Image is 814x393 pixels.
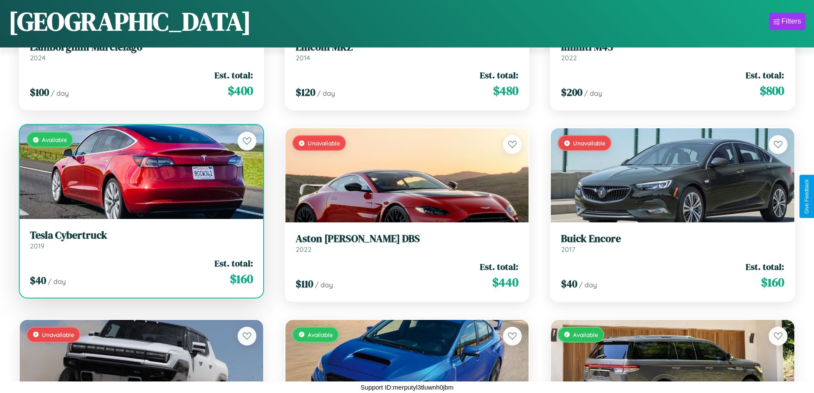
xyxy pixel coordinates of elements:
[561,233,784,245] h3: Buick Encore
[579,281,597,289] span: / day
[760,82,784,99] span: $ 800
[42,136,67,143] span: Available
[761,274,784,291] span: $ 160
[30,273,46,287] span: $ 40
[315,281,333,289] span: / day
[308,139,340,147] span: Unavailable
[480,69,518,81] span: Est. total:
[584,89,602,98] span: / day
[561,41,784,53] h3: Infiniti M45
[492,274,518,291] span: $ 440
[30,41,253,53] h3: Lamborghini Murcielago
[48,277,66,286] span: / day
[561,85,582,99] span: $ 200
[296,53,310,62] span: 2014
[228,82,253,99] span: $ 400
[215,69,253,81] span: Est. total:
[30,242,44,250] span: 2019
[30,41,253,62] a: Lamborghini Murcielago2024
[561,245,575,254] span: 2017
[361,381,454,393] p: Support ID: merputyl3tluwnh0jbm
[296,41,519,62] a: Lincoln MKZ2014
[296,277,313,291] span: $ 110
[308,331,333,338] span: Available
[230,270,253,287] span: $ 160
[30,229,253,242] h3: Tesla Cybertruck
[573,139,605,147] span: Unavailable
[30,85,49,99] span: $ 100
[296,233,519,245] h3: Aston [PERSON_NAME] DBS
[769,13,805,30] button: Filters
[9,4,251,39] h1: [GEOGRAPHIC_DATA]
[561,277,577,291] span: $ 40
[296,41,519,53] h3: Lincoln MKZ
[30,53,46,62] span: 2024
[746,69,784,81] span: Est. total:
[573,331,598,338] span: Available
[296,85,315,99] span: $ 120
[296,245,311,254] span: 2022
[317,89,335,98] span: / day
[561,41,784,62] a: Infiniti M452022
[493,82,518,99] span: $ 480
[746,260,784,273] span: Est. total:
[480,260,518,273] span: Est. total:
[30,229,253,250] a: Tesla Cybertruck2019
[51,89,69,98] span: / day
[215,257,253,269] span: Est. total:
[804,179,810,214] div: Give Feedback
[782,17,801,26] div: Filters
[296,233,519,254] a: Aston [PERSON_NAME] DBS2022
[561,53,577,62] span: 2022
[561,233,784,254] a: Buick Encore2017
[42,331,74,338] span: Unavailable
